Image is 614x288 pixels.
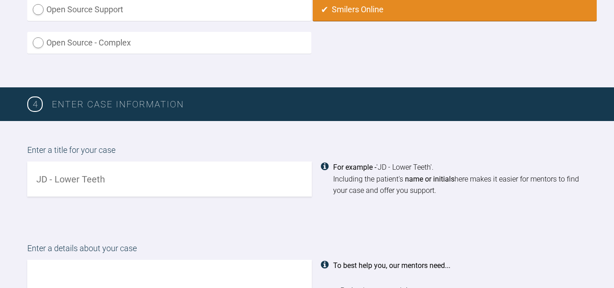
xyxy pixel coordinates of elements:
[27,144,587,162] label: Enter a title for your case
[333,261,450,270] strong: To best help you, our mentors need...
[27,242,587,260] label: Enter a details about your case
[27,32,311,54] label: Open Source - Complex
[333,162,587,197] div: 'JD - Lower Teeth'. Including the patient's here makes it easier for mentors to find your case an...
[27,96,43,112] span: 4
[333,163,376,172] strong: For example -
[27,162,312,197] input: JD - Lower Teeth
[52,97,587,111] h3: Enter case information
[405,175,454,183] strong: name or initials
